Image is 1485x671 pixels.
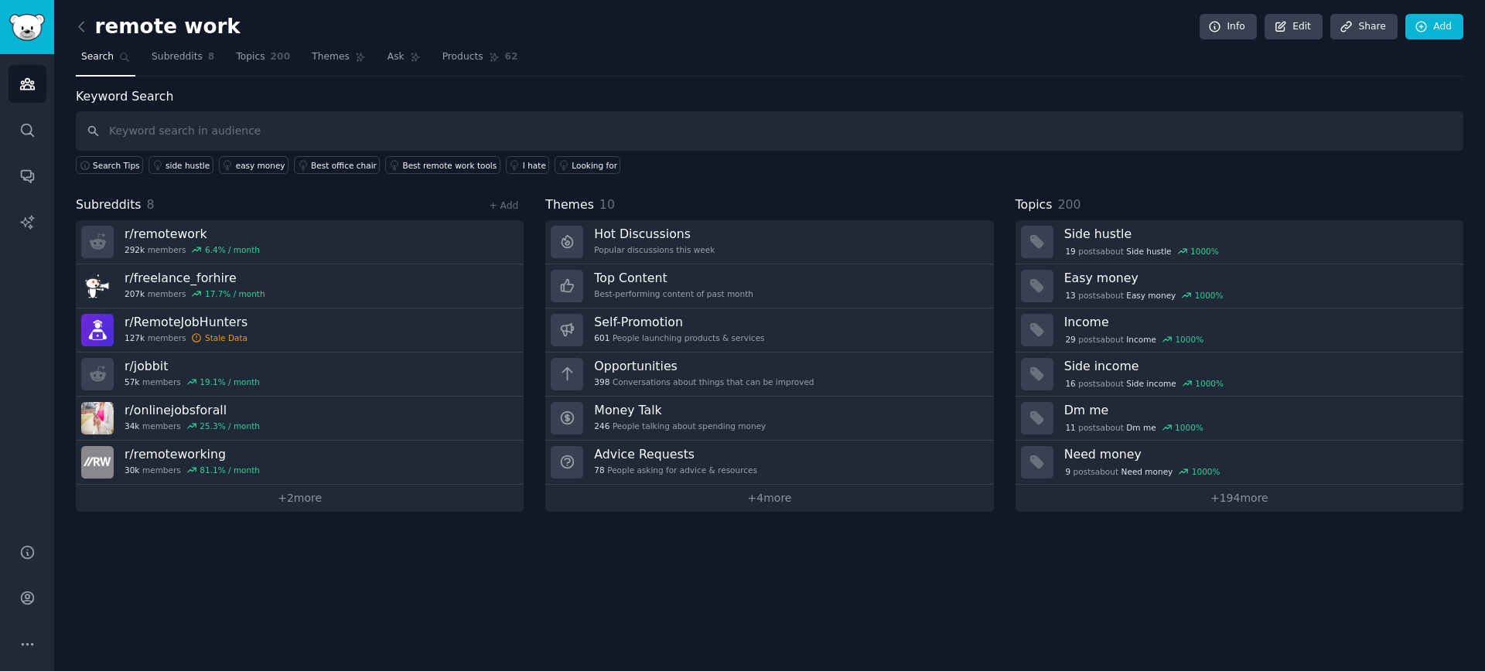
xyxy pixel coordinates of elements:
[594,402,766,418] h3: Money Talk
[1175,422,1203,433] div: 1000 %
[523,160,546,171] div: I hate
[76,156,143,174] button: Search Tips
[125,402,260,418] h3: r/ onlinejobsforall
[125,332,145,343] span: 127k
[125,270,265,286] h3: r/ freelance_forhire
[1064,226,1453,242] h3: Side hustle
[594,332,764,343] div: People launching products & services
[599,197,615,212] span: 10
[545,353,993,397] a: Opportunities398Conversations about things that can be improved
[594,465,757,475] div: People asking for advice & resources
[1016,308,1463,353] a: Income29postsaboutIncome1000%
[1016,441,1463,485] a: Need money9postsaboutNeed money1000%
[1330,14,1397,40] a: Share
[81,446,114,479] img: remoteworking
[1064,446,1453,462] h3: Need money
[385,156,500,174] a: Best remote work tools
[1064,314,1453,330] h3: Income
[236,50,265,64] span: Topics
[81,314,114,346] img: RemoteJobHunters
[125,288,265,299] div: members
[76,45,135,77] a: Search
[76,196,142,215] span: Subreddits
[594,421,766,431] div: People talking about spending money
[1016,264,1463,308] a: Easy money13postsaboutEasy money1000%
[1016,196,1053,215] span: Topics
[382,45,426,77] a: Ask
[1190,246,1219,257] div: 1000 %
[125,288,145,299] span: 207k
[1065,378,1075,389] span: 16
[125,421,260,431] div: members
[545,264,993,308] a: Top ContentBest-performing content of past month
[76,111,1463,151] input: Keyword search in audience
[594,314,764,330] h3: Self-Promotion
[1126,246,1171,257] span: Side hustle
[125,376,139,387] span: 57k
[1016,397,1463,441] a: Dm me11postsaboutDm me1000%
[1126,378,1176,389] span: Side income
[294,156,380,174] a: Best office chair
[76,15,241,39] h2: remote work
[205,332,247,343] div: Stale Data
[200,465,260,475] div: 81.1 % / month
[306,45,371,77] a: Themes
[594,465,604,475] span: 78
[81,270,114,302] img: freelance_forhire
[1195,290,1224,301] div: 1000 %
[1064,421,1205,434] div: post s about
[125,446,260,462] h3: r/ remoteworking
[1064,288,1225,302] div: post s about
[1065,422,1075,433] span: 11
[545,485,993,512] a: +4more
[125,421,139,431] span: 34k
[1265,14,1323,40] a: Edit
[1195,378,1224,389] div: 1000 %
[93,160,140,171] span: Search Tips
[1016,485,1463,512] a: +194more
[76,220,524,264] a: r/remotework292kmembers6.4% / month
[545,441,993,485] a: Advice Requests78People asking for advice & resources
[200,376,260,387] div: 19.1 % / month
[1405,14,1463,40] a: Add
[506,156,550,174] a: I hate
[9,14,45,41] img: GummySearch logo
[545,397,993,441] a: Money Talk246People talking about spending money
[125,376,260,387] div: members
[125,244,145,255] span: 292k
[594,270,753,286] h3: Top Content
[125,358,260,374] h3: r/ jobbit
[81,402,114,434] img: onlinejobsforall
[594,421,609,431] span: 246
[147,197,155,212] span: 8
[200,421,260,431] div: 25.3 % / month
[1057,197,1080,212] span: 200
[594,376,609,387] span: 398
[437,45,524,77] a: Products62
[125,314,247,330] h3: r/ RemoteJobHunters
[1065,466,1070,477] span: 9
[125,226,260,242] h3: r/ remotework
[1064,332,1205,346] div: post s about
[125,465,139,475] span: 30k
[1065,290,1075,301] span: 13
[594,288,753,299] div: Best-performing content of past month
[1121,466,1173,477] span: Need money
[125,244,260,255] div: members
[76,353,524,397] a: r/jobbit57kmembers19.1% / month
[572,160,617,171] div: Looking for
[555,156,620,174] a: Looking for
[442,50,483,64] span: Products
[76,308,524,353] a: r/RemoteJobHunters127kmembersStale Data
[1016,220,1463,264] a: Side hustle19postsaboutSide hustle1000%
[311,160,377,171] div: Best office chair
[76,441,524,485] a: r/remoteworking30kmembers81.1% / month
[125,465,260,475] div: members
[1016,353,1463,397] a: Side income16postsaboutSide income1000%
[545,196,594,215] span: Themes
[1175,334,1203,345] div: 1000 %
[271,50,291,64] span: 200
[208,50,215,64] span: 8
[1126,334,1156,345] span: Income
[545,308,993,353] a: Self-Promotion601People launching products & services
